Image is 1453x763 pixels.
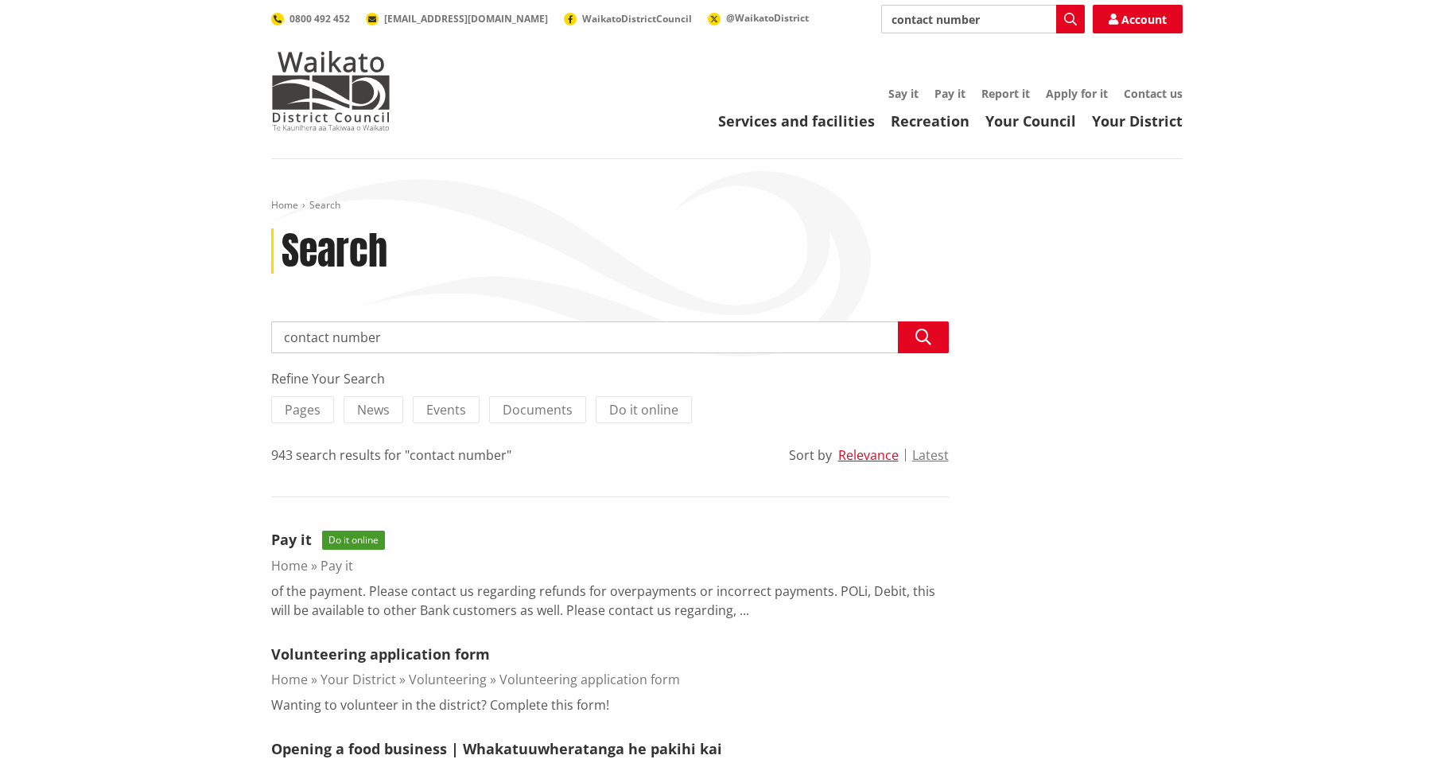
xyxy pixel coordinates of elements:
a: Opening a food business | Whakatuuwheratanga he pakihi kai [271,739,722,758]
a: Your District [1092,111,1183,130]
span: 0800 492 452 [289,12,350,25]
img: Waikato District Council - Te Kaunihera aa Takiwaa o Waikato [271,51,390,130]
a: Your Council [985,111,1076,130]
a: Apply for it [1046,86,1108,101]
span: Do it online [609,401,678,418]
button: Relevance [838,448,899,462]
p: Wanting to volunteer in the district? Complete this form! [271,695,609,714]
span: @WaikatoDistrict [726,11,809,25]
a: Contact us [1124,86,1183,101]
div: Sort by [789,446,832,465]
a: Say it [888,86,919,101]
a: Home [271,671,308,688]
a: Recreation [891,111,969,130]
a: Report it [981,86,1030,101]
a: [EMAIL_ADDRESS][DOMAIN_NAME] [366,12,548,25]
button: Latest [912,448,949,462]
p: of the payment. Please contact us regarding refunds for overpayments or incorrect payments. POLi,... [271,582,949,620]
a: Account [1093,5,1183,33]
span: Pages [285,401,321,418]
span: News [357,401,390,418]
span: WaikatoDistrictCouncil [582,12,692,25]
a: Home [271,198,298,212]
a: Volunteering [409,671,487,688]
span: Search [309,198,340,212]
nav: breadcrumb [271,199,1183,212]
span: Events [426,401,466,418]
div: Refine Your Search [271,369,949,388]
a: 0800 492 452 [271,12,350,25]
span: [EMAIL_ADDRESS][DOMAIN_NAME] [384,12,548,25]
a: Volunteering application form [271,644,490,664]
span: Do it online [322,531,385,550]
a: Services and facilities [718,111,875,130]
a: Pay it [321,557,353,574]
a: WaikatoDistrictCouncil [564,12,692,25]
a: @WaikatoDistrict [708,11,809,25]
a: Home [271,557,308,574]
input: Search input [881,5,1085,33]
a: Pay it [271,530,312,549]
a: Pay it [934,86,965,101]
span: Documents [503,401,573,418]
a: Your District [321,671,396,688]
a: Volunteering application form [499,671,680,688]
h1: Search [282,228,387,274]
input: Search input [271,321,949,353]
div: 943 search results for "contact number" [271,446,511,465]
